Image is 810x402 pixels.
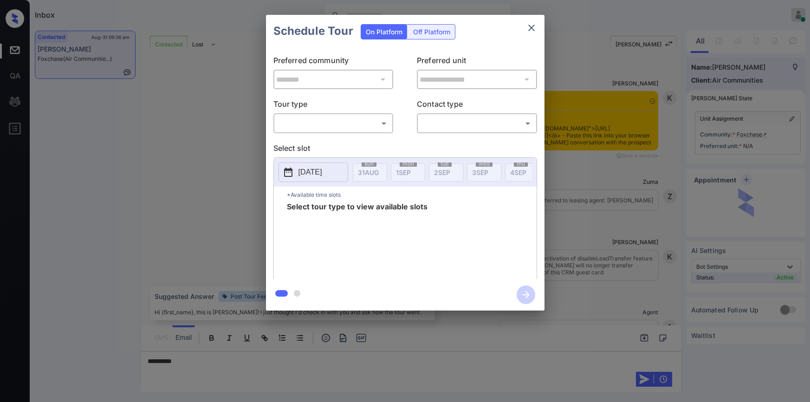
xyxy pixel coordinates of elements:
p: Tour type [273,98,394,113]
p: Preferred unit [417,55,537,70]
p: Contact type [417,98,537,113]
p: Preferred community [273,55,394,70]
button: [DATE] [279,162,348,182]
span: Select tour type to view available slots [287,203,428,277]
div: On Platform [361,25,407,39]
p: [DATE] [298,167,322,178]
button: close [522,19,541,37]
div: Off Platform [408,25,455,39]
p: Select slot [273,143,537,157]
p: *Available time slots [287,187,537,203]
h2: Schedule Tour [266,15,361,47]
